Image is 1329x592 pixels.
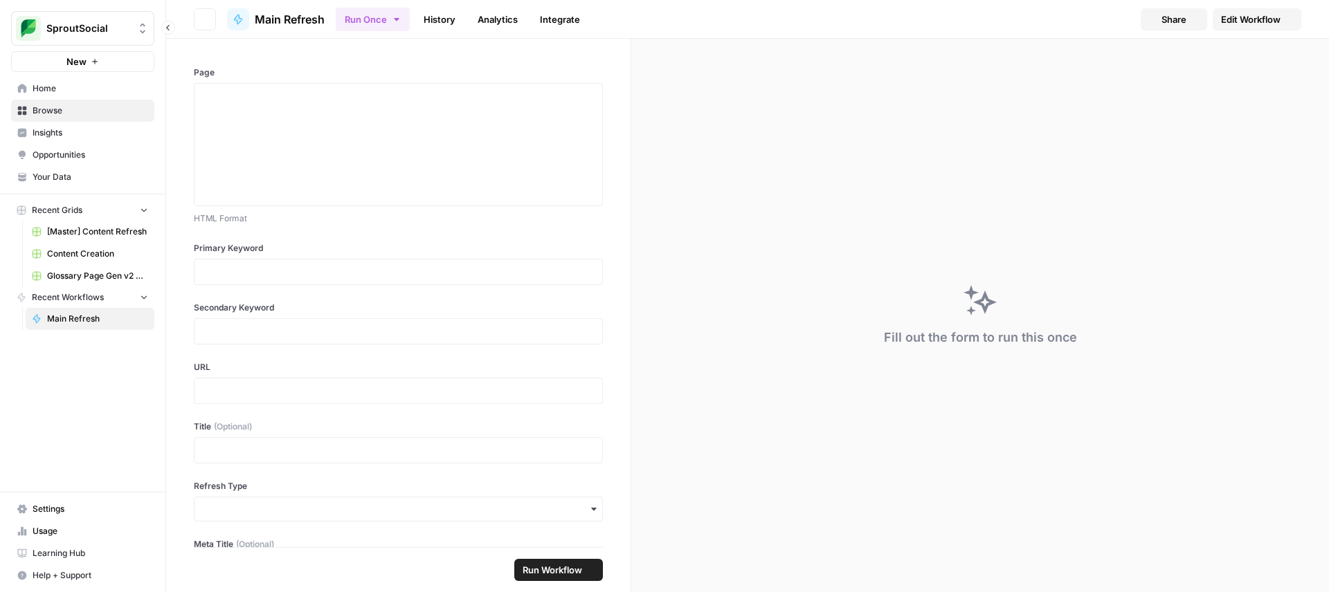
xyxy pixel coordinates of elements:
span: Your Data [33,171,148,183]
a: Settings [11,498,154,520]
span: [Master] Content Refresh [47,225,148,238]
span: Opportunities [33,149,148,161]
a: Edit Workflow [1213,8,1301,30]
button: Recent Grids [11,200,154,221]
a: Your Data [11,166,154,188]
a: Content Creation [26,243,154,265]
a: Glossary Page Gen v2 Grid [26,265,154,287]
img: SproutSocial Logo [16,16,41,41]
span: Main Refresh [255,11,325,28]
label: Page [194,66,603,79]
span: Recent Grids [32,204,82,216]
label: Title [194,420,603,433]
span: Edit Workflow [1221,12,1281,26]
span: New [66,55,87,68]
span: (Optional) [214,420,252,433]
span: (Optional) [236,538,274,551]
label: Refresh Type [194,480,603,492]
span: Main Refresh [47,313,148,325]
button: Help + Support [11,564,154,586]
label: Meta Title [194,538,603,551]
a: Learning Hub [11,542,154,564]
span: Usage [33,525,148,537]
button: Share [1141,8,1207,30]
label: Primary Keyword [194,242,603,255]
button: Recent Workflows [11,287,154,308]
span: Share [1161,12,1186,26]
a: Home [11,77,154,100]
label: URL [194,361,603,373]
a: History [415,8,464,30]
a: Main Refresh [26,308,154,330]
a: Main Refresh [227,8,325,30]
a: Insights [11,122,154,144]
span: Recent Workflows [32,291,104,304]
a: Analytics [469,8,526,30]
span: Browse [33,104,148,117]
div: Fill out the form to run this once [884,328,1077,347]
a: Browse [11,100,154,122]
span: Glossary Page Gen v2 Grid [47,270,148,282]
button: Workspace: SproutSocial [11,11,154,46]
span: SproutSocial [46,21,130,35]
span: Learning Hub [33,547,148,559]
button: Run Once [336,8,410,31]
span: Settings [33,503,148,515]
a: Opportunities [11,144,154,166]
span: Help + Support [33,569,148,582]
a: Usage [11,520,154,542]
a: [Master] Content Refresh [26,221,154,243]
p: HTML Format [194,212,603,225]
button: Run Workflow [514,559,603,581]
a: Integrate [532,8,588,30]
span: Insights [33,127,148,139]
span: Content Creation [47,248,148,260]
button: New [11,51,154,72]
label: Secondary Keyword [194,302,603,314]
span: Run Workflow [523,563,582,577]
span: Home [33,82,148,95]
